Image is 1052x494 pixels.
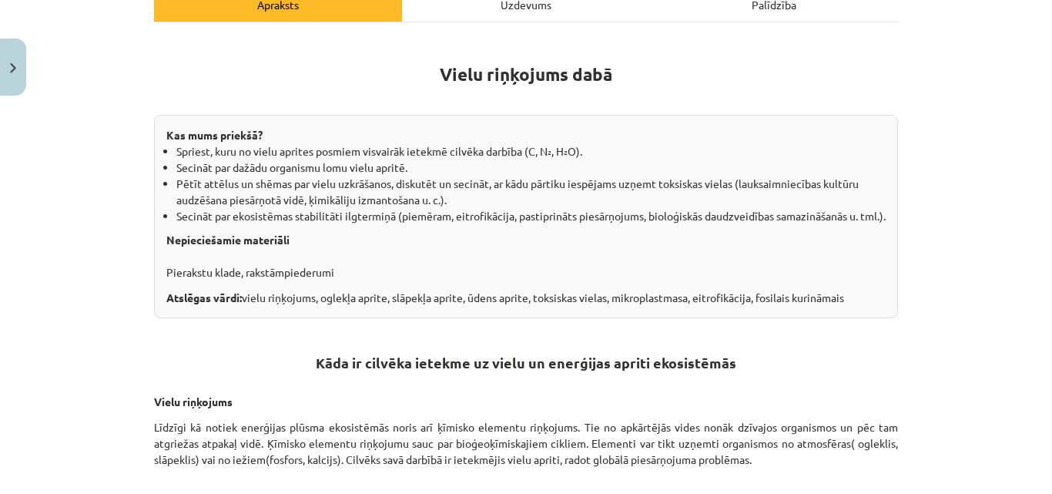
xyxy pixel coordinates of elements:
li: Secināt par dažādu organismu lomu vielu apritē. [176,160,886,176]
strong: Nepieciešamie materiāli [166,233,290,247]
p: Pierakstu klade, rakstāmpiederumi [166,232,886,281]
strong: Kas mums priekšā? [166,128,263,142]
li: Pētīt attēlus un shēmas par vielu uzkrāšanos, diskutēt un secināt, ar kādu pārtiku iespējams uzņe... [176,176,886,208]
img: icon-close-lesson-0947bae3869378f0d4975bcd49f059093ad1ed9edebbc8119c70593378902aed.svg [10,63,16,73]
li: Spriest, kuru no vielu aprites posmiem visvairāk ietekmē cilvēka darbība (C, N₂, H₂O). [176,143,886,160]
strong: Kāda ir cilvēka ietekme uz vielu un enerģijas apriti ekosistēmās [316,354,736,371]
li: Secināt par ekosistēmas stabilitāti ilgtermiņā (piemēram, eitrofikācija, pastiprināts piesārņojum... [176,208,886,224]
strong: Vielu riņķojums dabā [440,63,612,86]
strong: Vielu riņķojums [154,395,233,408]
div: vielu riņķojums, oglekļa aprite, slāpekļa aprite, ūdens aprite, toksiskas vielas, mikroplastmasa,... [154,115,898,318]
strong: Atslēgas vārdi: [166,291,242,304]
p: Līdzīgi kā notiek enerģijas plūsma ekosistēmās noris arī ķīmisko elementu riņķojums. Tie no apkār... [154,419,898,468]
